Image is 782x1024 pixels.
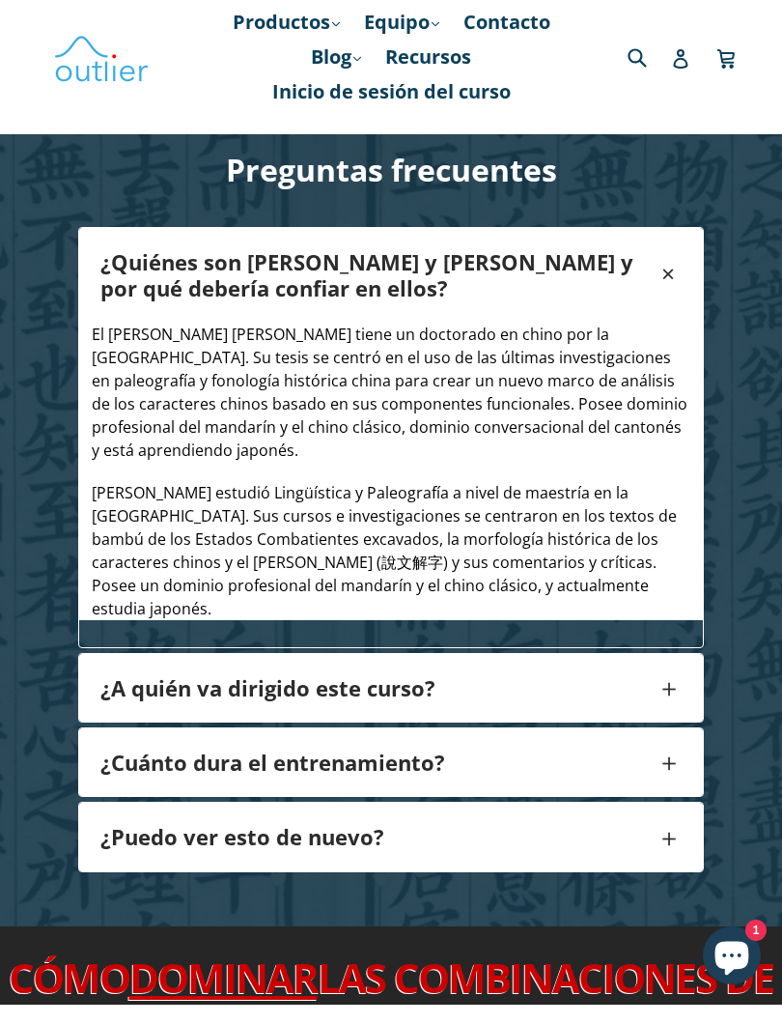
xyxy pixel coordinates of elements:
a: Inicio de sesión del curso [263,94,520,128]
img: Lingüística de valores atípicos [53,48,150,104]
a: Equipo [354,24,449,59]
font: Blog [311,63,351,89]
inbox-online-store-chat: Chat de la tienda online de Shopify [697,946,767,1009]
a: Recursos [376,59,481,94]
font: ¿A quién va dirigido este curso? [100,693,435,722]
input: Buscar [623,56,676,96]
font: Recursos [385,63,471,89]
font: Productos [233,28,330,54]
font: Preguntas frecuentes [226,168,557,210]
a: Contacto [454,24,560,59]
font: Inicio de sesión del curso [272,98,511,124]
font: Equipo [364,28,430,54]
a: Blog [301,59,371,94]
font: ¿Cuánto dura el entrenamiento? [100,767,445,796]
font: [PERSON_NAME] estudió Lingüística y Paleografía a nivel de maestría en la [GEOGRAPHIC_DATA]. Sus ... [92,501,677,639]
font: ¿Puedo ver esto de nuevo? [100,841,384,870]
font: Contacto [463,28,550,54]
font: El [PERSON_NAME] [PERSON_NAME] tiene un doctorado en chino por la [GEOGRAPHIC_DATA]. Su tesis se ... [92,343,687,480]
font: DOMINAR [129,969,318,1024]
font: CÓMO [9,969,129,1024]
a: Productos [223,24,349,59]
font: ¿Quiénes son [PERSON_NAME] y [PERSON_NAME] y por qué debería confiar en ellos? [100,267,633,321]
